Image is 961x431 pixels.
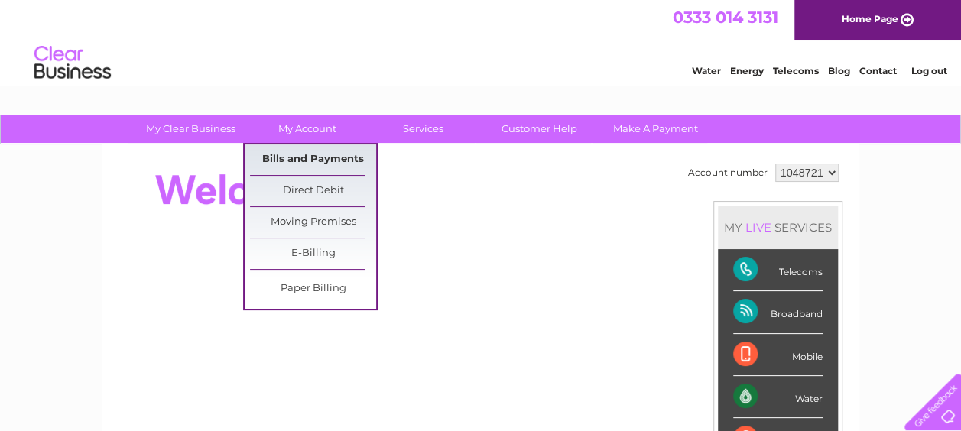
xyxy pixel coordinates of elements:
a: Paper Billing [250,274,376,304]
div: LIVE [742,220,774,235]
div: Clear Business is a trading name of Verastar Limited (registered in [GEOGRAPHIC_DATA] No. 3667643... [120,8,842,74]
div: Mobile [733,334,823,376]
a: Water [692,65,721,76]
a: My Account [244,115,370,143]
a: E-Billing [250,238,376,269]
a: Services [360,115,486,143]
a: Bills and Payments [250,144,376,175]
td: Account number [684,160,771,186]
a: Blog [828,65,850,76]
div: Broadband [733,291,823,333]
a: Log out [911,65,946,76]
a: Moving Premises [250,207,376,238]
div: MY SERVICES [718,206,838,249]
a: Energy [730,65,764,76]
a: 0333 014 3131 [673,8,778,27]
img: logo.png [34,40,112,86]
div: Water [733,376,823,418]
a: Contact [859,65,897,76]
a: My Clear Business [128,115,254,143]
div: Telecoms [733,249,823,291]
a: Customer Help [476,115,602,143]
a: Make A Payment [593,115,719,143]
a: Telecoms [773,65,819,76]
a: Direct Debit [250,176,376,206]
